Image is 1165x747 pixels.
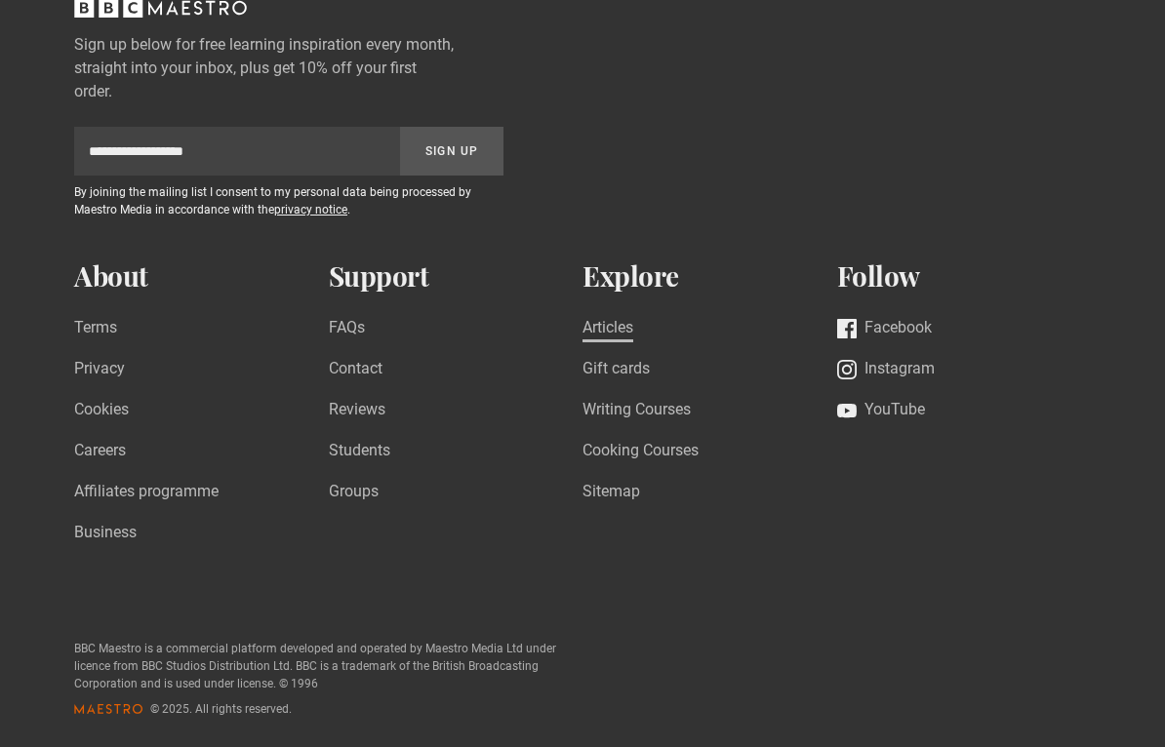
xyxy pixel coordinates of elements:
[837,316,932,342] a: Facebook
[582,480,640,506] a: Sitemap
[582,357,650,383] a: Gift cards
[582,316,633,342] a: Articles
[329,439,390,465] a: Students
[329,357,382,383] a: Contact
[74,127,503,176] div: Sign up to newsletter
[400,127,503,176] button: Sign Up
[74,398,129,424] a: Cookies
[582,439,699,465] a: Cooking Courses
[274,203,347,216] a: privacy notice
[837,398,925,424] a: YouTube
[329,398,385,424] a: Reviews
[74,640,562,692] p: BBC Maestro is a commercial platform developed and operated by Maestro Media Ltd under licence fr...
[74,316,117,342] a: Terms
[74,260,329,293] h2: About
[582,398,691,424] a: Writing Courses
[74,357,125,383] a: Privacy
[329,480,379,506] a: Groups
[837,357,935,383] a: Instagram
[582,260,837,293] h2: Explore
[74,183,503,218] p: By joining the mailing list I consent to my personal data being processed by Maestro Media in acc...
[74,439,126,465] a: Careers
[74,6,247,24] a: BBC Maestro, back to top
[837,260,1092,293] h2: Follow
[74,521,137,547] a: Business
[74,260,1091,593] nav: Footer
[74,33,503,103] label: Sign up below for free learning inspiration every month, straight into your inbox, plus get 10% o...
[150,700,292,718] span: © 2025. All rights reserved.
[74,702,142,716] svg: Maestro logo
[74,480,219,506] a: Affiliates programme
[329,316,365,342] a: FAQs
[329,260,583,293] h2: Support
